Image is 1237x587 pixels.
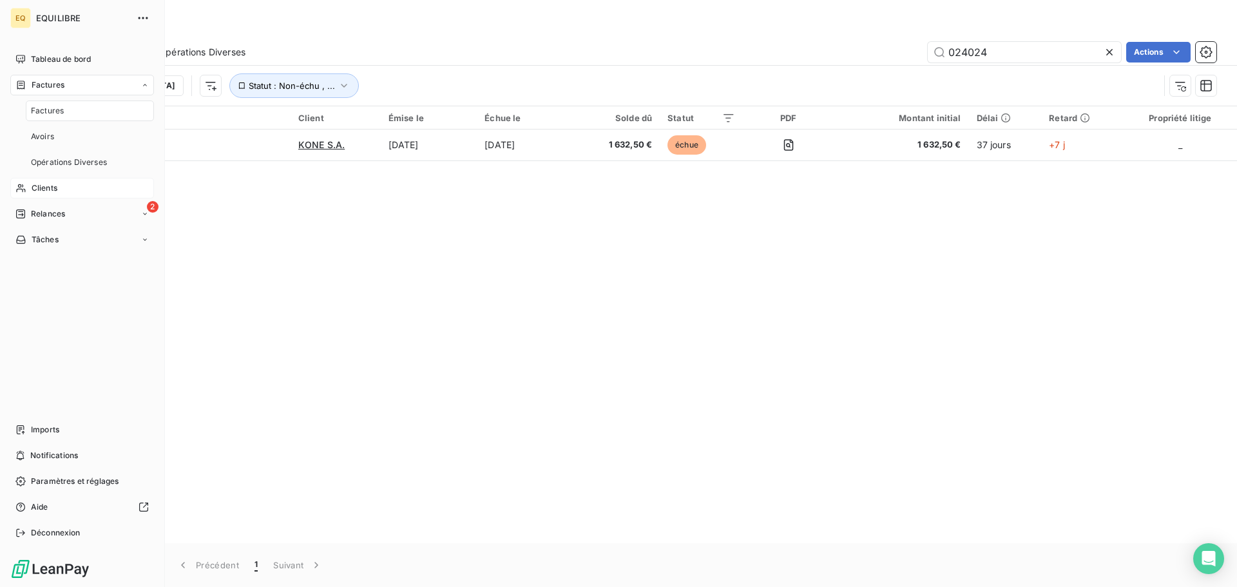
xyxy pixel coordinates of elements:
button: Actions [1126,42,1191,63]
button: 1 [247,552,265,579]
span: 1 [254,559,258,572]
input: Rechercher [928,42,1121,63]
span: Factures [32,79,64,91]
span: _ [1178,139,1182,150]
div: Statut [667,113,735,123]
span: Déconnexion [31,527,81,539]
span: 1 632,50 € [582,139,652,151]
div: PDF [751,113,826,123]
div: Solde dû [582,113,652,123]
button: Suivant [265,552,331,579]
span: KONE S.A. [298,139,345,150]
span: Opérations Diverses [31,157,107,168]
a: Aide [10,497,154,517]
td: [DATE] [477,130,574,160]
span: Notifications [30,450,78,461]
span: Relances [31,208,65,220]
span: Tâches [32,234,59,245]
span: Paramètres et réglages [31,476,119,487]
span: Opérations Diverses [158,46,245,59]
div: Propriété litige [1131,113,1229,123]
img: Logo LeanPay [10,559,90,579]
div: Émise le [388,113,470,123]
div: Open Intercom Messenger [1193,543,1224,574]
span: Tableau de bord [31,53,91,65]
div: Échue le [484,113,566,123]
td: [DATE] [381,130,477,160]
span: 1 632,50 € [841,139,961,151]
span: Clients [32,182,57,194]
div: Délai [977,113,1034,123]
div: EQ [10,8,31,28]
span: EQUILIBRE [36,13,129,23]
span: Imports [31,424,59,436]
td: 37 jours [969,130,1042,160]
span: Factures [31,105,64,117]
span: échue [667,135,706,155]
button: Statut : Non-échu , ... [229,73,359,98]
button: Précédent [169,552,247,579]
span: +7 j [1049,139,1065,150]
div: Montant initial [841,113,961,123]
div: Client [298,113,373,123]
span: 2 [147,201,158,213]
span: Statut : Non-échu , ... [249,81,335,91]
span: Avoirs [31,131,54,142]
span: Aide [31,501,48,513]
div: Retard [1049,113,1115,123]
